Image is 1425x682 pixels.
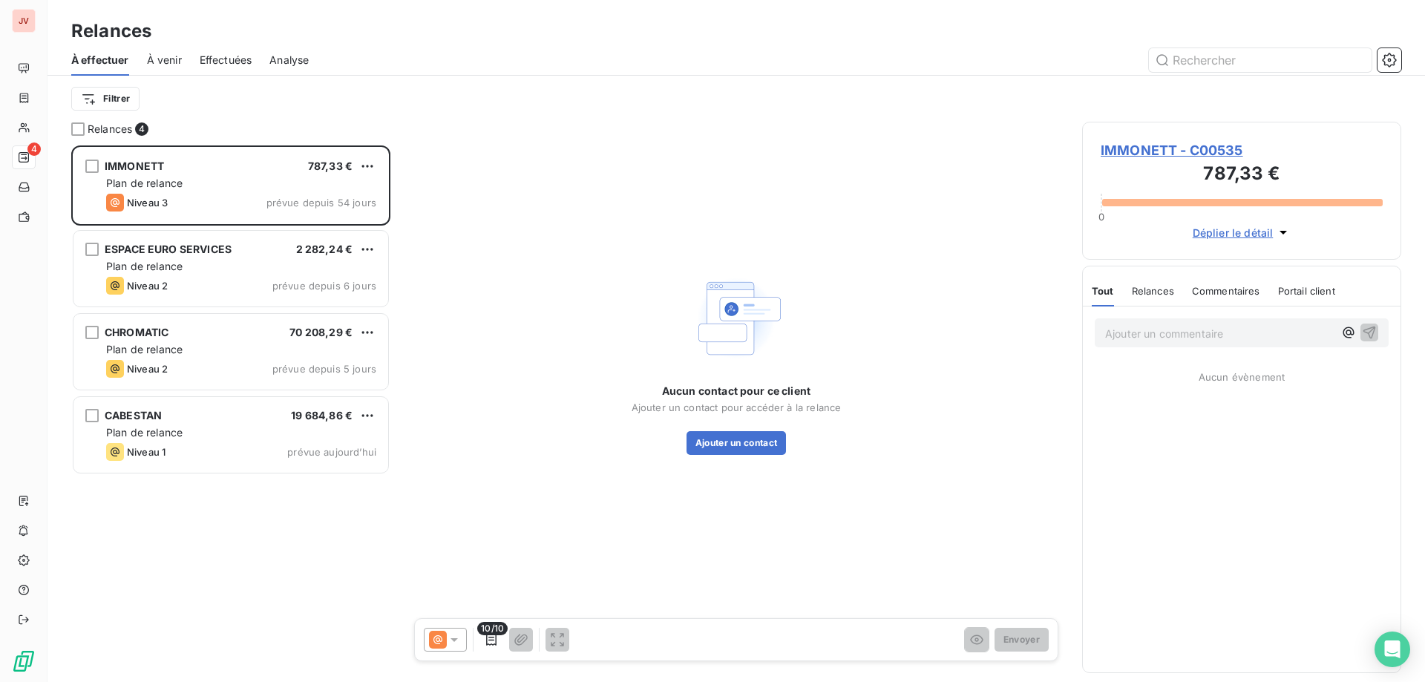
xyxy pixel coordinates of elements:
span: prévue depuis 6 jours [272,280,376,292]
span: Plan de relance [106,260,183,272]
span: IMMONETT - C00535 [1101,140,1383,160]
span: Aucun évènement [1199,371,1285,383]
img: Empty state [689,271,784,366]
span: Niveau 2 [127,280,168,292]
img: Logo LeanPay [12,649,36,673]
span: 10/10 [477,622,508,635]
button: Ajouter un contact [687,431,787,455]
span: Tout [1092,285,1114,297]
span: 787,33 € [308,160,353,172]
input: Rechercher [1149,48,1372,72]
h3: Relances [71,18,151,45]
span: Ajouter un contact pour accéder à la relance [632,401,842,413]
span: Plan de relance [106,343,183,355]
span: À venir [147,53,182,68]
span: Commentaires [1192,285,1260,297]
span: Effectuées [200,53,252,68]
span: prévue depuis 54 jours [266,197,376,209]
span: Analyse [269,53,309,68]
span: Niveau 3 [127,197,168,209]
span: Déplier le détail [1193,225,1274,240]
span: Portail client [1278,285,1335,297]
span: ESPACE EURO SERVICES [105,243,232,255]
span: À effectuer [71,53,129,68]
span: Niveau 2 [127,363,168,375]
span: Relances [88,122,132,137]
span: Relances [1132,285,1174,297]
div: grid [71,145,390,682]
span: 70 208,29 € [289,326,353,338]
span: 2 282,24 € [296,243,353,255]
span: CHROMATIC [105,326,168,338]
span: Aucun contact pour ce client [662,384,810,399]
div: Open Intercom Messenger [1375,632,1410,667]
span: CABESTAN [105,409,162,422]
span: 4 [135,122,148,136]
div: JV [12,9,36,33]
span: IMMONETT [105,160,164,172]
h3: 787,33 € [1101,160,1383,190]
button: Filtrer [71,87,140,111]
span: 19 684,86 € [291,409,353,422]
span: prévue depuis 5 jours [272,363,376,375]
button: Envoyer [995,628,1049,652]
span: 0 [1098,211,1104,223]
a: 4 [12,145,35,169]
span: Plan de relance [106,426,183,439]
span: prévue aujourd’hui [287,446,376,458]
span: 4 [27,142,41,156]
button: Déplier le détail [1188,224,1296,241]
span: Niveau 1 [127,446,166,458]
span: Plan de relance [106,177,183,189]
